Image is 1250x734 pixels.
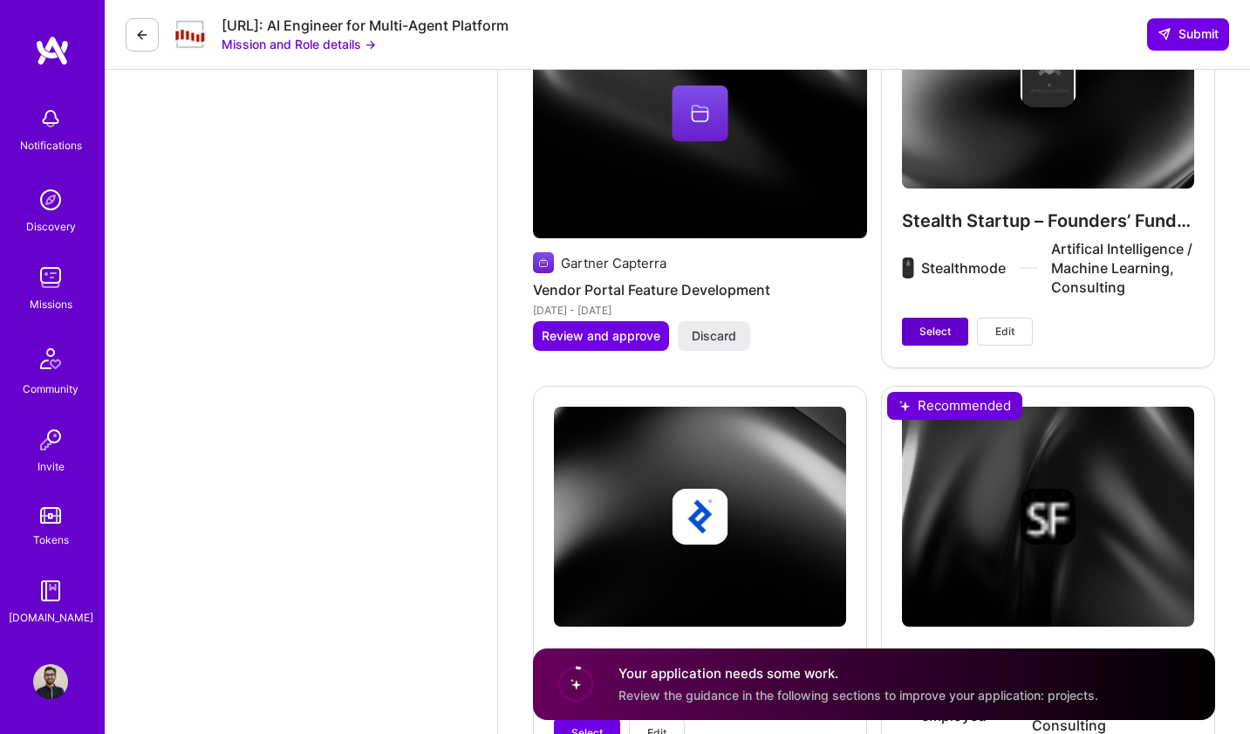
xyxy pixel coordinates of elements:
[1147,18,1229,50] button: Submit
[222,35,376,53] button: Mission and Role details →
[919,324,951,340] span: Select
[542,327,660,345] span: Review and approve
[173,19,208,50] img: Company Logo
[33,182,68,217] img: discovery
[1158,25,1219,43] span: Submit
[33,422,68,457] img: Invite
[977,318,1033,346] button: Edit
[135,28,149,42] i: icon LeftArrowDark
[23,380,79,398] div: Community
[995,324,1014,340] span: Edit
[35,35,70,66] img: logo
[33,531,69,549] div: Tokens
[618,688,1098,703] span: Review the guidance in the following sections to improve your application: projects.
[26,217,76,236] div: Discovery
[533,301,867,319] div: [DATE] - [DATE]
[533,321,669,351] button: Review and approve
[33,573,68,608] img: guide book
[9,608,93,627] div: [DOMAIN_NAME]
[561,254,666,272] div: Gartner Capterra
[33,101,68,136] img: bell
[618,664,1098,683] h4: Your application needs some work.
[902,318,968,346] button: Select
[533,252,554,273] img: Company logo
[40,507,61,524] img: tokens
[29,664,72,699] a: User Avatar
[222,17,509,35] div: [URL]: AI Engineer for Multi-Agent Platform
[38,457,65,476] div: Invite
[692,327,736,345] span: Discard
[20,136,82,154] div: Notifications
[678,321,750,351] button: Discard
[33,664,68,699] img: User Avatar
[533,278,867,301] h4: Vendor Portal Feature Development
[30,295,72,313] div: Missions
[30,338,72,380] img: Community
[33,260,68,295] img: teamwork
[1158,27,1171,41] i: icon SendLight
